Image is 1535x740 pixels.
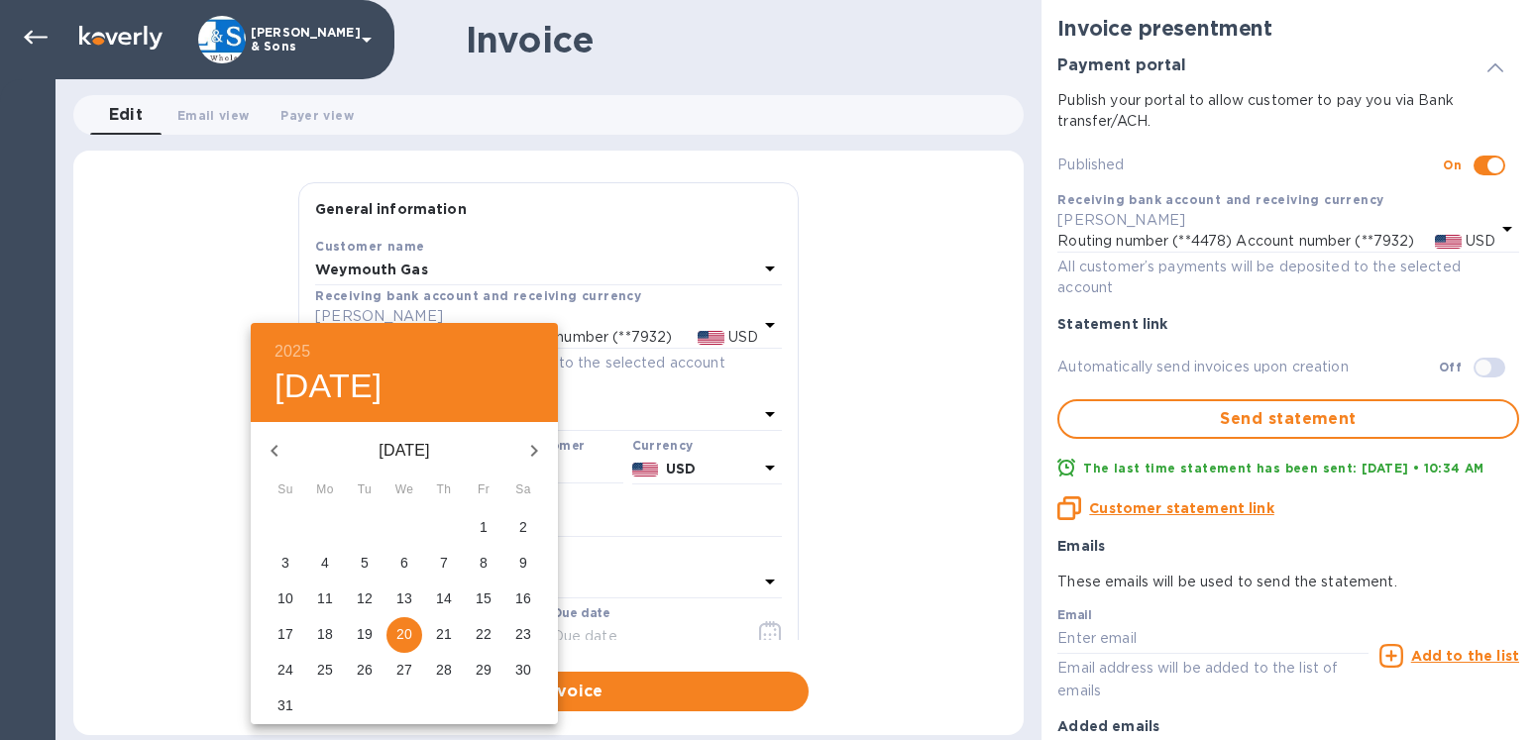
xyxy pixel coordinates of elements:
[277,624,293,644] p: 17
[466,480,501,500] span: Fr
[480,553,488,573] p: 8
[321,553,329,573] p: 4
[357,588,373,608] p: 12
[268,688,303,724] button: 31
[396,588,412,608] p: 13
[466,617,501,653] button: 22
[317,624,333,644] p: 18
[268,480,303,500] span: Su
[396,660,412,680] p: 27
[357,660,373,680] p: 26
[347,581,383,617] button: 12
[426,480,462,500] span: Th
[386,581,422,617] button: 13
[505,581,541,617] button: 16
[357,624,373,644] p: 19
[515,588,531,608] p: 16
[396,624,412,644] p: 20
[440,553,448,573] p: 7
[436,624,452,644] p: 21
[386,617,422,653] button: 20
[505,617,541,653] button: 23
[268,546,303,581] button: 3
[347,617,383,653] button: 19
[426,546,462,581] button: 7
[277,588,293,608] p: 10
[466,546,501,581] button: 8
[307,480,343,500] span: Mo
[505,510,541,546] button: 2
[307,546,343,581] button: 4
[480,517,488,537] p: 1
[519,553,527,573] p: 9
[436,660,452,680] p: 28
[317,588,333,608] p: 11
[386,480,422,500] span: We
[505,480,541,500] span: Sa
[476,660,492,680] p: 29
[386,546,422,581] button: 6
[281,553,289,573] p: 3
[298,439,510,463] p: [DATE]
[515,660,531,680] p: 30
[361,553,369,573] p: 5
[347,546,383,581] button: 5
[426,653,462,688] button: 28
[466,653,501,688] button: 29
[476,624,492,644] p: 22
[515,624,531,644] p: 23
[505,546,541,581] button: 9
[274,366,383,407] button: [DATE]
[436,588,452,608] p: 14
[277,695,293,715] p: 31
[505,653,541,688] button: 30
[347,480,383,500] span: Tu
[268,617,303,653] button: 17
[268,653,303,688] button: 24
[277,660,293,680] p: 24
[400,553,408,573] p: 6
[426,617,462,653] button: 21
[268,581,303,617] button: 10
[307,653,343,688] button: 25
[347,653,383,688] button: 26
[317,660,333,680] p: 25
[519,517,527,537] p: 2
[307,581,343,617] button: 11
[476,588,492,608] p: 15
[466,510,501,546] button: 1
[307,617,343,653] button: 18
[466,581,501,617] button: 15
[426,581,462,617] button: 14
[386,653,422,688] button: 27
[274,338,310,366] button: 2025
